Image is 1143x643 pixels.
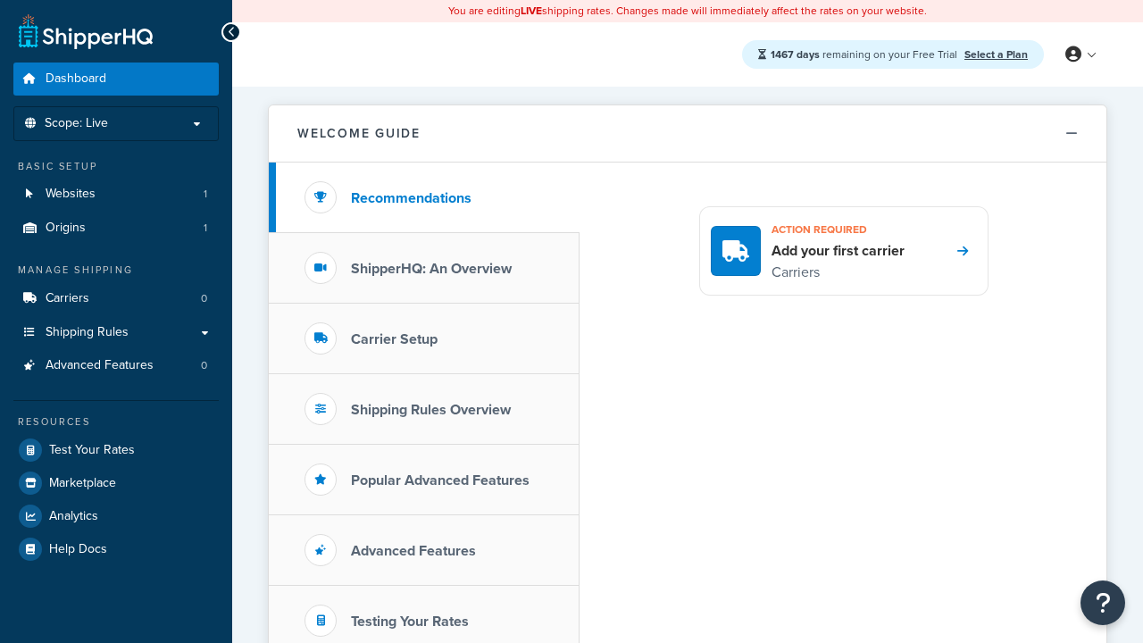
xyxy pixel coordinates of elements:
[351,331,438,347] h3: Carrier Setup
[13,414,219,430] div: Resources
[204,221,207,236] span: 1
[351,261,512,277] h3: ShipperHQ: An Overview
[13,500,219,532] a: Analytics
[46,221,86,236] span: Origins
[46,358,154,373] span: Advanced Features
[13,316,219,349] a: Shipping Rules
[13,63,219,96] a: Dashboard
[772,241,905,261] h4: Add your first carrier
[351,614,469,630] h3: Testing Your Rates
[13,178,219,211] li: Websites
[45,116,108,131] span: Scope: Live
[46,187,96,202] span: Websites
[269,105,1106,163] button: Welcome Guide
[13,349,219,382] li: Advanced Features
[204,187,207,202] span: 1
[13,282,219,315] a: Carriers0
[46,71,106,87] span: Dashboard
[521,3,542,19] b: LIVE
[13,159,219,174] div: Basic Setup
[49,542,107,557] span: Help Docs
[13,434,219,466] a: Test Your Rates
[13,212,219,245] li: Origins
[772,218,905,241] h3: Action required
[351,543,476,559] h3: Advanced Features
[13,212,219,245] a: Origins1
[13,263,219,278] div: Manage Shipping
[351,190,471,206] h3: Recommendations
[771,46,820,63] strong: 1467 days
[772,261,905,284] p: Carriers
[49,476,116,491] span: Marketplace
[13,178,219,211] a: Websites1
[201,291,207,306] span: 0
[46,325,129,340] span: Shipping Rules
[201,358,207,373] span: 0
[13,467,219,499] a: Marketplace
[13,282,219,315] li: Carriers
[49,443,135,458] span: Test Your Rates
[964,46,1028,63] a: Select a Plan
[13,533,219,565] a: Help Docs
[351,402,511,418] h3: Shipping Rules Overview
[351,472,530,489] h3: Popular Advanced Features
[46,291,89,306] span: Carriers
[13,349,219,382] a: Advanced Features0
[297,127,421,140] h2: Welcome Guide
[1080,580,1125,625] button: Open Resource Center
[49,509,98,524] span: Analytics
[771,46,960,63] span: remaining on your Free Trial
